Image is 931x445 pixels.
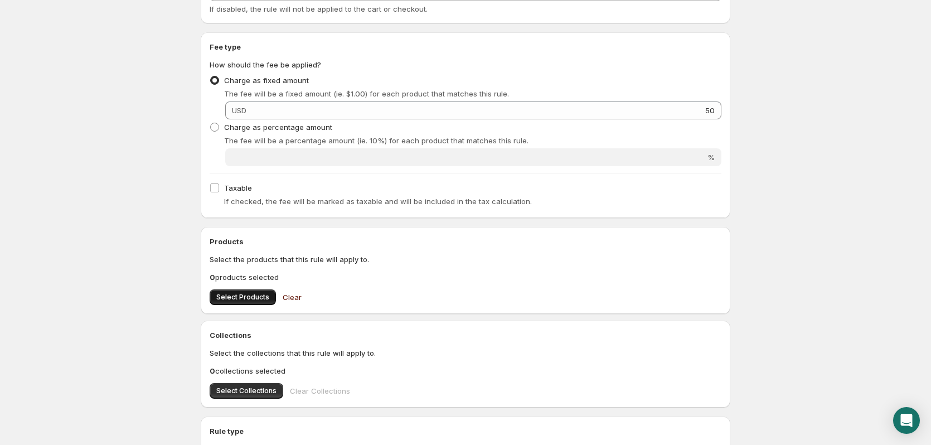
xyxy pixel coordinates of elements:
span: Charge as percentage amount [224,123,332,132]
h2: Collections [210,330,721,341]
span: If checked, the fee will be marked as taxable and will be included in the tax calculation. [224,197,532,206]
p: Select the products that this rule will apply to. [210,254,721,265]
p: products selected [210,272,721,283]
b: 0 [210,366,215,375]
span: Charge as fixed amount [224,76,309,85]
span: Taxable [224,183,252,192]
span: How should the fee be applied? [210,60,321,69]
div: Open Intercom Messenger [893,407,920,434]
h2: Fee type [210,41,721,52]
button: Select Collections [210,383,283,399]
span: Select Products [216,293,269,302]
h2: Rule type [210,425,721,437]
button: Select Products [210,289,276,305]
span: % [707,153,715,162]
span: USD [232,106,246,115]
h2: Products [210,236,721,247]
span: If disabled, the rule will not be applied to the cart or checkout. [210,4,428,13]
span: Select Collections [216,386,277,395]
p: collections selected [210,365,721,376]
p: Select the collections that this rule will apply to. [210,347,721,359]
b: 0 [210,273,215,282]
p: The fee will be a percentage amount (ie. 10%) for each product that matches this rule. [224,135,721,146]
span: The fee will be a fixed amount (ie. $1.00) for each product that matches this rule. [224,89,509,98]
